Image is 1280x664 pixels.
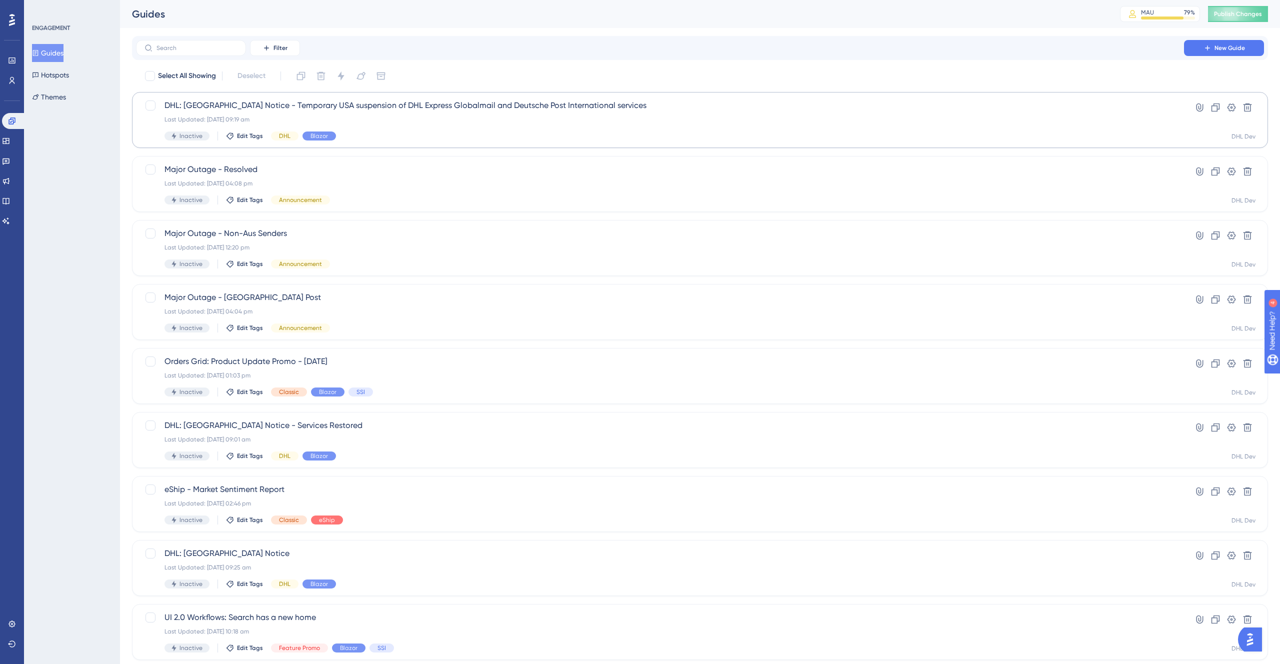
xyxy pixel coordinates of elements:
[164,611,1155,623] span: UI 2.0 Workflows: Search has a new home
[377,644,386,652] span: SSI
[164,307,1155,315] div: Last Updated: [DATE] 04:04 pm
[237,196,263,204] span: Edit Tags
[179,644,202,652] span: Inactive
[237,260,263,268] span: Edit Tags
[279,452,290,460] span: DHL
[228,67,274,85] button: Deselect
[279,580,290,588] span: DHL
[179,132,202,140] span: Inactive
[279,644,320,652] span: Feature Promo
[164,547,1155,559] span: DHL: [GEOGRAPHIC_DATA] Notice
[164,115,1155,123] div: Last Updated: [DATE] 09:19 am
[164,371,1155,379] div: Last Updated: [DATE] 01:03 pm
[164,99,1155,111] span: DHL: [GEOGRAPHIC_DATA] Notice - Temporary USA suspension of DHL Express Globalmail and Deutsche P...
[23,2,62,14] span: Need Help?
[164,563,1155,571] div: Last Updated: [DATE] 09:25 am
[1231,580,1255,588] div: DHL Dev
[1231,644,1255,652] div: DHL Dev
[340,644,357,652] span: Blazor
[179,452,202,460] span: Inactive
[279,260,322,268] span: Announcement
[164,483,1155,495] span: eShip - Market Sentiment Report
[226,580,263,588] button: Edit Tags
[226,516,263,524] button: Edit Tags
[226,388,263,396] button: Edit Tags
[279,324,322,332] span: Announcement
[179,580,202,588] span: Inactive
[237,70,265,82] span: Deselect
[237,644,263,652] span: Edit Tags
[1231,260,1255,268] div: DHL Dev
[226,132,263,140] button: Edit Tags
[226,260,263,268] button: Edit Tags
[250,40,300,56] button: Filter
[164,355,1155,367] span: Orders Grid: Product Update Promo - [DATE]
[226,324,263,332] button: Edit Tags
[237,324,263,332] span: Edit Tags
[179,324,202,332] span: Inactive
[1231,324,1255,332] div: DHL Dev
[1238,624,1268,654] iframe: UserGuiding AI Assistant Launcher
[319,388,336,396] span: Blazor
[164,435,1155,443] div: Last Updated: [DATE] 09:01 am
[319,516,335,524] span: eShip
[279,196,322,204] span: Announcement
[237,516,263,524] span: Edit Tags
[179,196,202,204] span: Inactive
[32,88,66,106] button: Themes
[273,44,287,52] span: Filter
[164,291,1155,303] span: Major Outage - [GEOGRAPHIC_DATA] Post
[132,7,1095,21] div: Guides
[1214,44,1245,52] span: New Guide
[1231,388,1255,396] div: DHL Dev
[1231,132,1255,140] div: DHL Dev
[158,70,216,82] span: Select All Showing
[226,452,263,460] button: Edit Tags
[179,516,202,524] span: Inactive
[164,499,1155,507] div: Last Updated: [DATE] 02:46 pm
[310,132,328,140] span: Blazor
[32,66,69,84] button: Hotspots
[310,580,328,588] span: Blazor
[1231,452,1255,460] div: DHL Dev
[1184,40,1264,56] button: New Guide
[226,196,263,204] button: Edit Tags
[1208,6,1268,22] button: Publish Changes
[279,132,290,140] span: DHL
[237,132,263,140] span: Edit Tags
[279,516,299,524] span: Classic
[237,452,263,460] span: Edit Tags
[164,227,1155,239] span: Major Outage - Non-Aus Senders
[32,24,70,32] div: ENGAGEMENT
[164,627,1155,635] div: Last Updated: [DATE] 10:18 am
[279,388,299,396] span: Classic
[164,163,1155,175] span: Major Outage - Resolved
[179,388,202,396] span: Inactive
[237,580,263,588] span: Edit Tags
[1141,8,1154,16] div: MAU
[1231,516,1255,524] div: DHL Dev
[179,260,202,268] span: Inactive
[237,388,263,396] span: Edit Tags
[356,388,365,396] span: SSI
[164,243,1155,251] div: Last Updated: [DATE] 12:20 pm
[156,44,237,51] input: Search
[164,179,1155,187] div: Last Updated: [DATE] 04:08 pm
[226,644,263,652] button: Edit Tags
[310,452,328,460] span: Blazor
[164,419,1155,431] span: DHL: [GEOGRAPHIC_DATA] Notice - Services Restored
[32,44,63,62] button: Guides
[1184,8,1195,16] div: 79 %
[1231,196,1255,204] div: DHL Dev
[69,5,72,13] div: 4
[1214,10,1262,18] span: Publish Changes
